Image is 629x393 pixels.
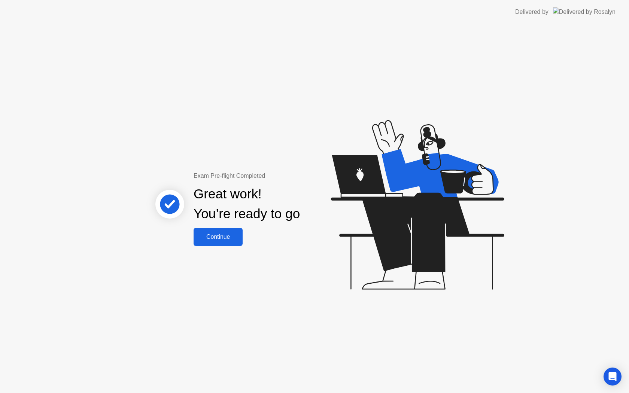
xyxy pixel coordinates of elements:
[194,228,243,246] button: Continue
[194,171,348,180] div: Exam Pre-flight Completed
[515,7,549,16] div: Delivered by
[604,368,622,386] div: Open Intercom Messenger
[553,7,616,16] img: Delivered by Rosalyn
[194,184,300,224] div: Great work! You’re ready to go
[196,234,240,240] div: Continue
